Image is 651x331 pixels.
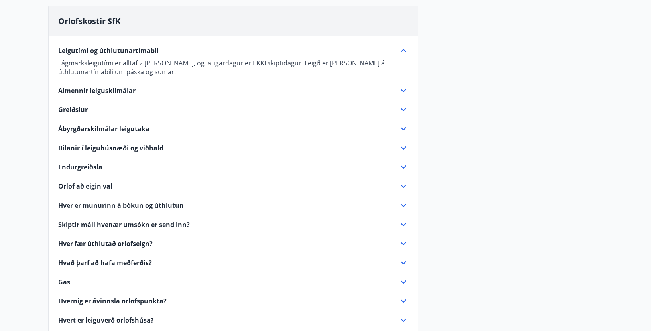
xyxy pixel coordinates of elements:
span: Leigutími og úthlutunartímabil [58,46,159,55]
span: Hvað þarf að hafa meðferðis? [58,258,152,267]
div: Gas [58,277,408,287]
span: Hver fær úthlutað orlofseign? [58,239,153,248]
div: Leigutími og úthlutunartímabil [58,46,408,55]
div: Hvert er leiguverð orlofshúsa? [58,315,408,325]
span: Hvert er leiguverð orlofshúsa? [58,316,154,325]
div: Ábyrgðarskilmálar leigutaka [58,124,408,134]
div: Bilanir í leiguhúsnæði og viðhald [58,143,408,153]
div: Hver er munurinn á bókun og úthlutun [58,201,408,210]
span: Skiptir máli hvenær umsókn er send inn? [58,220,190,229]
span: Greiðslur [58,105,88,114]
span: Gas [58,278,70,286]
span: Orlof að eigin val [58,182,112,191]
div: Leigutími og úthlutunartímabil [58,55,408,76]
span: Hver er munurinn á bókun og úthlutun [58,201,184,210]
div: Hver fær úthlutað orlofseign? [58,239,408,248]
span: Ábyrgðarskilmálar leigutaka [58,124,149,133]
span: Hvernig er ávinnsla orlofspunkta? [58,297,167,305]
p: Lágmarksleigutími er alltaf 2 [PERSON_NAME], og laugardagur er EKKI skiptidagur. Leigð er [PERSON... [58,59,408,76]
div: Skiptir máli hvenær umsókn er send inn? [58,220,408,229]
div: Hvað þarf að hafa meðferðis? [58,258,408,268]
div: Endurgreiðsla [58,162,408,172]
span: Bilanir í leiguhúsnæði og viðhald [58,144,163,152]
div: Hvernig er ávinnsla orlofspunkta? [58,296,408,306]
div: Almennir leiguskilmálar [58,86,408,95]
div: Greiðslur [58,105,408,114]
span: Almennir leiguskilmálar [58,86,136,95]
span: Orlofskostir SfK [58,16,120,26]
span: Endurgreiðsla [58,163,102,171]
div: Orlof að eigin val [58,181,408,191]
